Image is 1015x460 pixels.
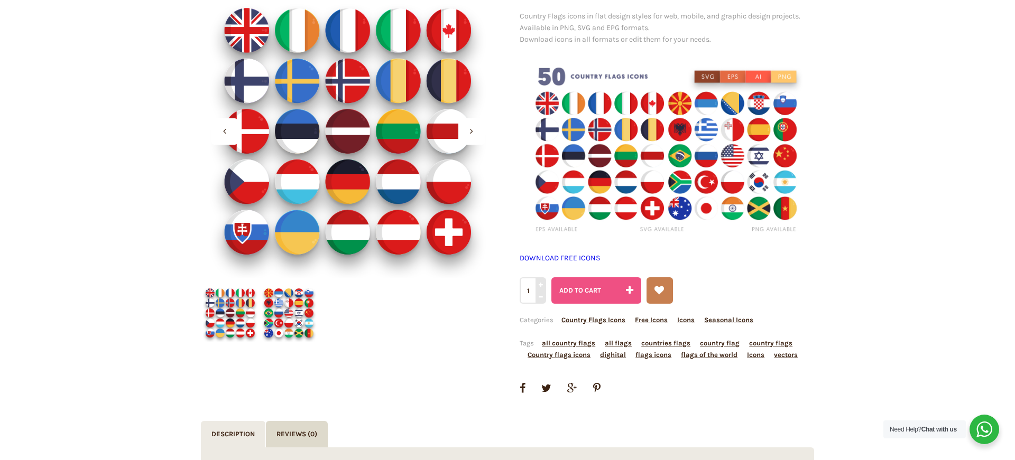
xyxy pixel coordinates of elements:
[635,316,668,324] a: Free Icons
[700,339,740,347] a: country flag
[774,351,798,359] a: vectors
[704,316,753,324] a: Seasonal Icons
[520,11,814,45] p: Country Flags icons in flat design styles for web, mobile, and graphic design projects. Available...
[520,339,798,359] span: Tags
[520,254,600,262] a: DOWNLOAD FREE ICONS
[635,351,671,359] a: flags icons
[559,286,601,294] span: Add to cart
[747,351,764,359] a: Icons
[641,339,690,347] a: countries flags
[921,426,957,433] strong: Chat with us
[520,277,545,304] input: Qty
[681,351,737,359] a: flags of the world
[520,316,753,324] span: Categories
[260,284,318,342] img: Country Flags Icons Cover
[561,316,625,324] a: Country Flags Icons
[551,277,641,304] button: Add to cart
[528,351,590,359] a: Country flags icons
[542,339,595,347] a: all country flags
[520,53,814,249] img: Country Flags icons png/svg/eps
[749,339,792,347] a: country flags
[201,421,265,447] a: Description
[677,316,695,324] a: Icons
[600,351,626,359] a: dighital
[605,339,632,347] a: all flags
[201,284,260,342] img: Country Flags Icons
[266,421,328,447] a: Reviews (0)
[890,426,957,433] span: Need Help?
